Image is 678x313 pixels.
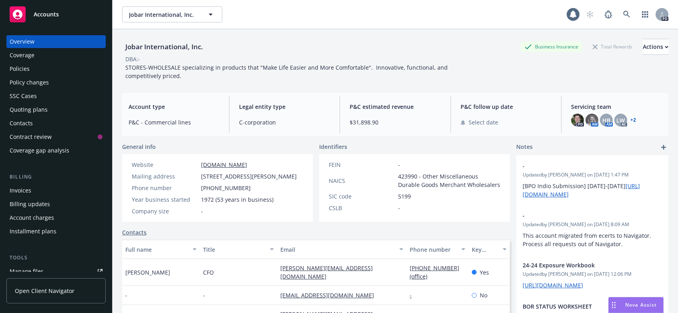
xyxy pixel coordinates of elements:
span: - [125,291,127,299]
a: Contract review [6,130,106,143]
div: Phone number [132,184,198,192]
div: Coverage [10,49,34,62]
span: P&C estimated revenue [350,102,441,111]
div: Actions [643,39,668,54]
div: Policy changes [10,76,49,89]
span: - [203,291,205,299]
div: Total Rewards [589,42,636,52]
a: Coverage gap analysis [6,144,106,157]
div: Business Insurance [521,42,582,52]
a: Billing updates [6,198,106,211]
div: Mailing address [132,172,198,181]
div: Installment plans [10,225,56,238]
img: photo [585,114,598,126]
span: General info [122,142,156,151]
span: [PERSON_NAME] [125,268,170,277]
div: Tools [6,254,106,262]
a: Contacts [122,228,147,237]
div: Billing [6,173,106,181]
span: Jobar International, Inc. [129,10,198,19]
div: -Updatedby [PERSON_NAME] on [DATE] 8:09 AMThis account migrated from ecerts to Navigator. Process... [516,205,668,255]
div: Billing updates [10,198,50,211]
button: Key contact [469,240,510,259]
span: Legal entity type [239,102,330,111]
button: Full name [122,240,200,259]
span: Nova Assist [625,301,657,308]
div: Manage files [10,265,44,278]
div: Coverage gap analysis [10,144,69,157]
span: - [523,211,641,220]
span: - [398,161,400,169]
span: Updated by [PERSON_NAME] on [DATE] 12:06 PM [523,271,662,278]
a: SSC Cases [6,90,106,102]
span: Yes [480,268,489,277]
button: Title [200,240,278,259]
div: Contacts [10,117,33,130]
div: Key contact [472,245,498,254]
button: Phone number [406,240,469,259]
div: Invoices [10,184,31,197]
div: Policies [10,62,30,75]
div: DBA: - [125,55,140,63]
span: - [201,207,203,215]
span: Select date [469,118,498,126]
a: Start snowing [582,6,598,22]
a: Policy changes [6,76,106,89]
span: Notes [516,142,533,152]
span: BOR STATUS WORKSHEET [523,302,641,311]
div: CSLB [329,204,395,212]
span: 24-24 Exposure Workbook [523,261,641,269]
span: P&C follow up date [461,102,551,111]
div: Title [203,245,266,254]
span: Open Client Navigator [15,287,74,295]
div: -Updatedby [PERSON_NAME] on [DATE] 1:47 PM[BPO Indio Submission] [DATE]-[DATE][URL][DOMAIN_NAME] [516,155,668,205]
a: Search [619,6,635,22]
a: Accounts [6,3,106,26]
div: Jobar International, Inc. [122,42,206,52]
span: P&C - Commercial lines [129,118,219,126]
span: $31,898.90 [350,118,441,126]
span: Identifiers [319,142,347,151]
span: - [523,162,641,170]
button: Jobar International, Inc. [122,6,222,22]
div: Quoting plans [10,103,48,116]
a: add [659,142,668,152]
button: Email [277,240,406,259]
div: NAICS [329,177,395,185]
div: Full name [125,245,188,254]
a: Installment plans [6,225,106,238]
span: [STREET_ADDRESS][PERSON_NAME] [201,172,297,181]
div: Email [280,245,394,254]
div: Company size [132,207,198,215]
a: +2 [630,118,636,122]
div: Overview [10,35,34,48]
a: [PERSON_NAME][EMAIL_ADDRESS][DOMAIN_NAME] [280,264,373,280]
a: [DOMAIN_NAME] [201,161,247,169]
a: Coverage [6,49,106,62]
a: Contacts [6,117,106,130]
span: CFO [203,268,214,277]
span: Account type [129,102,219,111]
div: FEIN [329,161,395,169]
span: Servicing team [571,102,662,111]
div: Account charges [10,211,54,224]
button: Actions [643,39,668,55]
button: Nova Assist [608,297,664,313]
span: This account migrated from ecerts to Navigator. Process all requests out of Navigator. [523,232,653,248]
span: 1972 (53 years in business) [201,195,274,204]
span: Updated by [PERSON_NAME] on [DATE] 1:47 PM [523,171,662,179]
a: [URL][DOMAIN_NAME] [523,281,583,289]
span: Updated by [PERSON_NAME] on [DATE] 8:09 AM [523,221,662,228]
a: Policies [6,62,106,75]
span: No [480,291,487,299]
a: Report a Bug [600,6,616,22]
div: SSC Cases [10,90,37,102]
a: [EMAIL_ADDRESS][DOMAIN_NAME] [280,291,380,299]
span: STORES-WHOLESALE specializing in products that "Make Life Easier and More Comfortable". Innovativ... [125,64,449,80]
a: - [410,291,418,299]
a: Invoices [6,184,106,197]
a: Overview [6,35,106,48]
div: Drag to move [609,297,619,313]
div: Website [132,161,198,169]
span: HB [602,116,610,124]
